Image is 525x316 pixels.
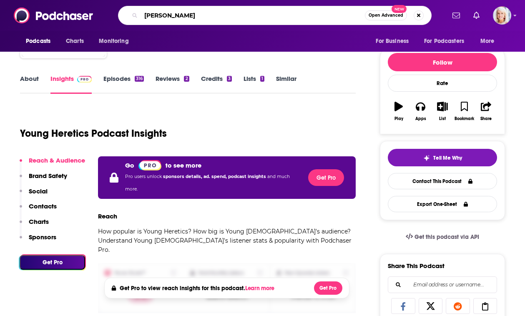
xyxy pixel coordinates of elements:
p: Social [29,187,48,195]
input: Search podcasts, credits, & more... [141,9,365,22]
a: InsightsPodchaser Pro [50,75,92,94]
p: Reach & Audience [29,156,85,164]
a: Pro website [138,160,161,171]
button: tell me why sparkleTell Me Why [388,149,497,166]
a: Lists1 [244,75,264,94]
img: User Profile [493,6,511,25]
button: Reach & Audience [20,156,85,172]
button: Export One-Sheet [388,196,497,212]
span: Podcasts [26,35,50,47]
span: Monitoring [99,35,128,47]
p: Brand Safety [29,172,67,180]
a: Contact This Podcast [388,173,497,189]
div: Search followers [388,276,497,293]
p: Pro users unlock and much more. [125,171,301,196]
div: Share [480,116,492,121]
button: Get Pro [314,281,342,295]
button: Social [20,187,48,203]
button: Bookmark [453,96,475,126]
a: Episodes316 [103,75,144,94]
button: Show profile menu [493,6,511,25]
a: Charts [60,33,89,49]
span: More [480,35,495,47]
button: List [432,96,453,126]
a: Copy Link [473,298,497,314]
button: Learn more [245,285,277,292]
a: About [20,75,39,94]
button: Open AdvancedNew [365,10,407,20]
p: Charts [29,218,49,226]
a: Reviews2 [156,75,189,94]
div: Play [394,116,403,121]
input: Email address or username... [395,277,490,293]
button: Get Pro [20,255,85,270]
button: Brand Safety [20,172,67,187]
div: 3 [227,76,232,82]
a: Show notifications dropdown [470,8,483,23]
a: Share on X/Twitter [419,298,443,314]
span: Tell Me Why [433,155,462,161]
span: New [392,5,407,13]
button: open menu [475,33,505,49]
button: Share [475,96,497,126]
h3: Reach [98,212,117,220]
img: tell me why sparkle [423,155,430,161]
button: Charts [20,218,49,233]
a: Share on Facebook [391,298,415,314]
a: Get this podcast via API [399,227,486,247]
button: Play [388,96,409,126]
button: Contacts [20,202,57,218]
img: Podchaser - Follow, Share and Rate Podcasts [14,8,94,23]
button: Follow [388,53,497,71]
button: Get Pro [308,169,344,186]
p: Contacts [29,202,57,210]
a: Share on Reddit [446,298,470,314]
span: Get this podcast via API [414,233,479,241]
img: Podchaser Pro [138,160,161,171]
p: Go [125,161,134,169]
h4: Get Pro to view reach insights for this podcast. [120,285,277,292]
div: 1 [260,76,264,82]
button: open menu [370,33,419,49]
div: Search podcasts, credits, & more... [118,6,432,25]
div: Rate [388,75,497,92]
div: 316 [135,76,144,82]
div: List [439,116,446,121]
button: Apps [409,96,431,126]
button: Sponsors [20,233,56,248]
div: Apps [415,116,426,121]
div: Bookmark [455,116,474,121]
h3: Share This Podcast [388,262,445,270]
p: Sponsors [29,233,56,241]
span: Logged in as ashtonrc [493,6,511,25]
span: Charts [66,35,84,47]
button: open menu [93,33,139,49]
a: Similar [276,75,296,94]
h1: Young Heretics Podcast Insights [20,127,167,140]
button: open menu [419,33,476,49]
span: For Business [376,35,409,47]
p: How popular is Young Heretics? How big is Young [DEMOGRAPHIC_DATA]'s audience? Understand Young [... [98,227,356,254]
a: Show notifications dropdown [449,8,463,23]
span: Open Advanced [369,13,403,18]
span: For Podcasters [424,35,464,47]
a: Credits3 [201,75,232,94]
p: to see more [166,161,201,169]
div: 2 [184,76,189,82]
img: Podchaser Pro [77,76,92,83]
span: sponsors details, ad. spend, podcast insights [163,174,267,179]
button: open menu [20,33,61,49]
